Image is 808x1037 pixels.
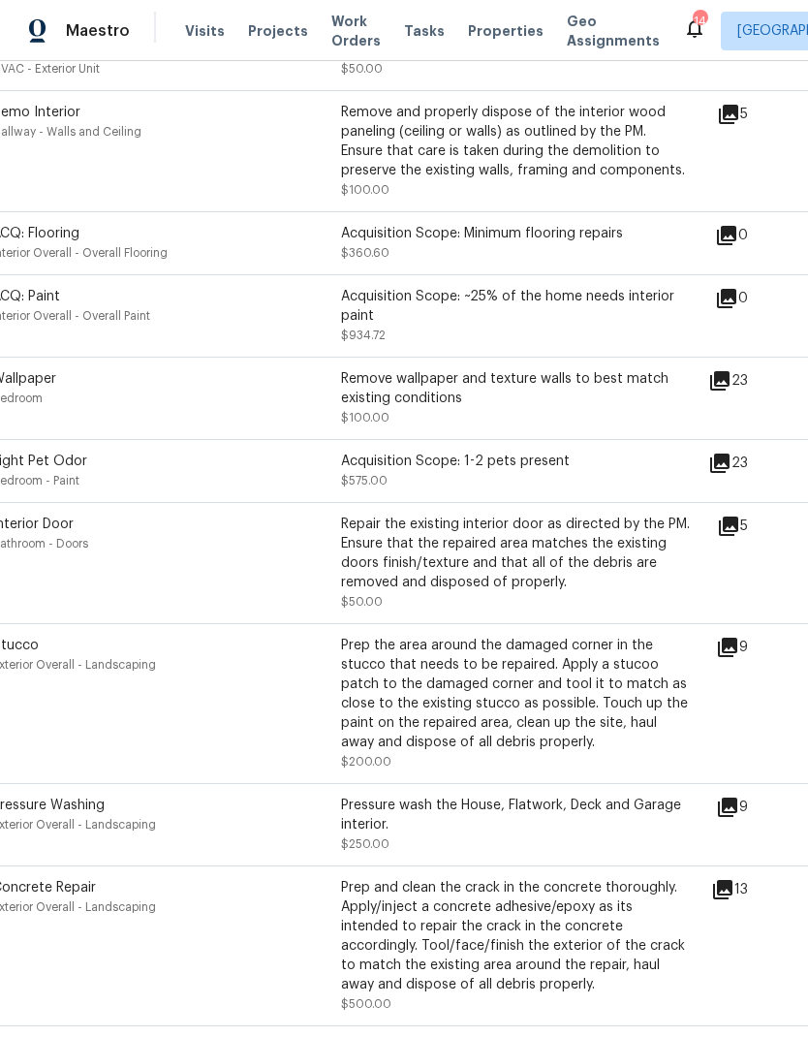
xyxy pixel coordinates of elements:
[66,21,130,41] span: Maestro
[341,878,690,994] div: Prep and clean the crack in the concrete thoroughly. Apply/inject a concrete adhesive/epoxy as it...
[404,24,445,38] span: Tasks
[693,12,706,31] div: 14
[341,452,690,471] div: Acquisition Scope: 1-2 pets present
[341,998,391,1010] span: $500.00
[341,636,690,752] div: Prep the area around the damaged corner in the stucco that needs to be repaired. Apply a stucoo p...
[341,369,690,408] div: Remove wallpaper and texture walls to best match existing conditions
[468,21,544,41] span: Properties
[341,184,389,196] span: $100.00
[341,596,383,608] span: $50.00
[567,12,660,50] span: Geo Assignments
[341,287,690,326] div: Acquisition Scope: ~25% of the home needs interior paint
[341,103,690,180] div: Remove and properly dispose of the interior wood paneling (ceiling or walls) as outlined by the P...
[341,838,389,850] span: $250.00
[341,796,690,834] div: Pressure wash the House, Flatwork, Deck and Garage interior.
[341,224,690,243] div: Acquisition Scope: Minimum flooring repairs
[341,63,383,75] span: $50.00
[341,247,389,259] span: $360.60
[341,515,690,592] div: Repair the existing interior door as directed by the PM. Ensure that the repaired area matches th...
[185,21,225,41] span: Visits
[331,12,381,50] span: Work Orders
[341,330,386,341] span: $934.72
[341,475,388,487] span: $575.00
[248,21,308,41] span: Projects
[341,412,389,424] span: $100.00
[341,756,391,768] span: $200.00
